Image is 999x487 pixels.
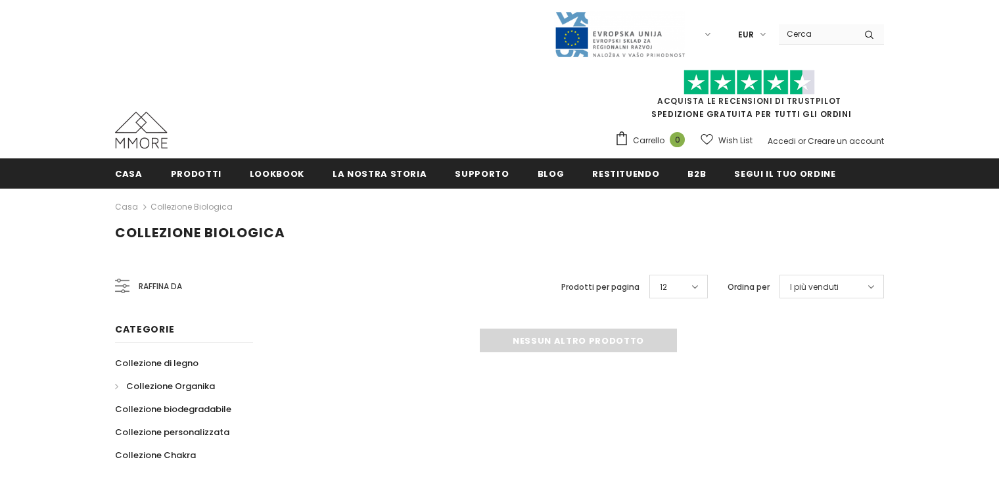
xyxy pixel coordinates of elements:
[670,132,685,147] span: 0
[808,135,884,147] a: Creare un account
[657,95,841,106] a: Acquista le recensioni di TrustPilot
[538,168,565,180] span: Blog
[333,158,427,188] a: La nostra storia
[790,281,839,294] span: I più venduti
[701,129,753,152] a: Wish List
[115,112,168,149] img: Casi MMORE
[115,352,198,375] a: Collezione di legno
[333,168,427,180] span: La nostra storia
[633,134,664,147] span: Carrello
[768,135,796,147] a: Accedi
[455,158,509,188] a: supporto
[455,168,509,180] span: supporto
[115,398,231,421] a: Collezione biodegradabile
[538,158,565,188] a: Blog
[554,11,685,58] img: Javni Razpis
[684,70,815,95] img: Fidati di Pilot Stars
[718,134,753,147] span: Wish List
[738,28,754,41] span: EUR
[115,158,143,188] a: Casa
[779,24,854,43] input: Search Site
[115,223,285,242] span: Collezione biologica
[115,357,198,369] span: Collezione di legno
[728,281,770,294] label: Ordina per
[115,421,229,444] a: Collezione personalizzata
[115,375,215,398] a: Collezione Organika
[615,76,884,120] span: SPEDIZIONE GRATUITA PER TUTTI GLI ORDINI
[115,199,138,215] a: Casa
[115,168,143,180] span: Casa
[554,28,685,39] a: Javni Razpis
[151,201,233,212] a: Collezione biologica
[250,168,304,180] span: Lookbook
[115,426,229,438] span: Collezione personalizzata
[250,158,304,188] a: Lookbook
[687,168,706,180] span: B2B
[115,323,174,336] span: Categorie
[615,131,691,151] a: Carrello 0
[139,279,182,294] span: Raffina da
[734,158,835,188] a: Segui il tuo ordine
[115,444,196,467] a: Collezione Chakra
[171,168,221,180] span: Prodotti
[126,380,215,392] span: Collezione Organika
[734,168,835,180] span: Segui il tuo ordine
[687,158,706,188] a: B2B
[798,135,806,147] span: or
[561,281,639,294] label: Prodotti per pagina
[115,449,196,461] span: Collezione Chakra
[660,281,667,294] span: 12
[115,403,231,415] span: Collezione biodegradabile
[592,168,659,180] span: Restituendo
[171,158,221,188] a: Prodotti
[592,158,659,188] a: Restituendo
